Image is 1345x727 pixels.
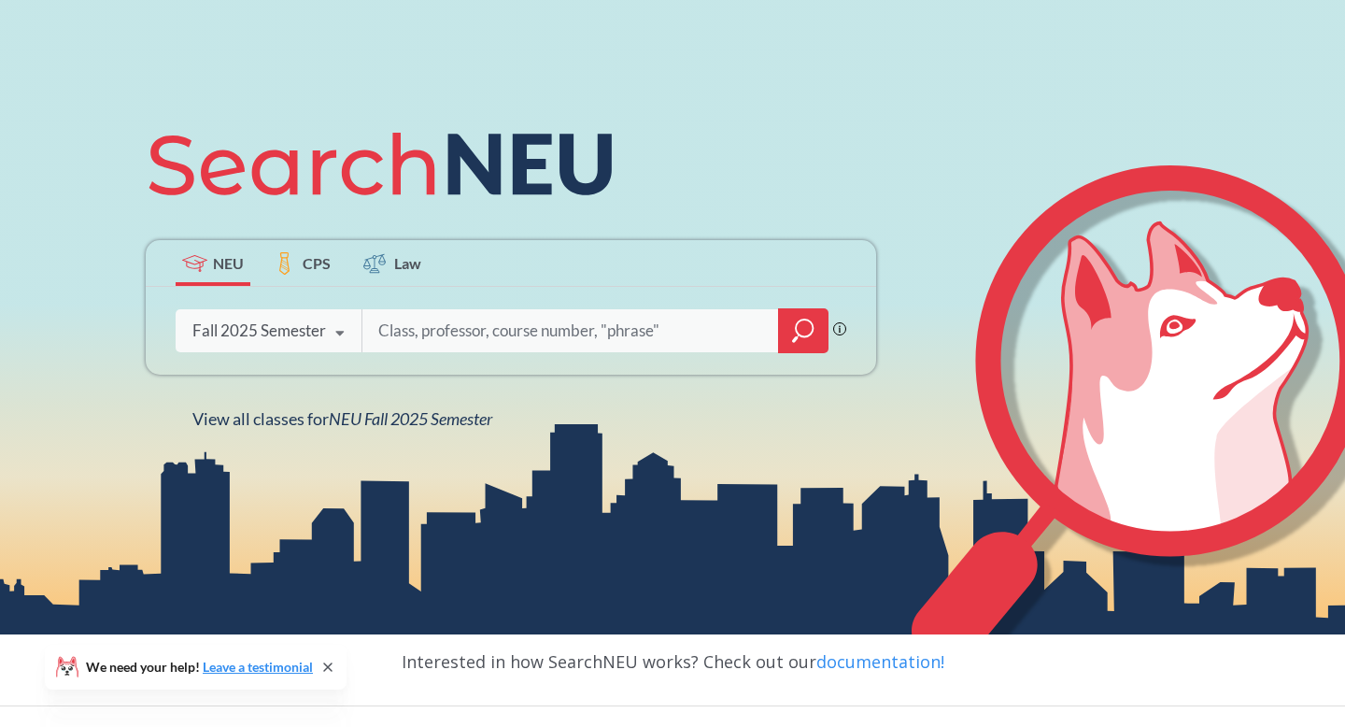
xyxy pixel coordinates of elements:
[329,408,492,429] span: NEU Fall 2025 Semester
[376,311,765,350] input: Class, professor, course number, "phrase"
[192,321,326,341] div: Fall 2025 Semester
[192,408,492,429] span: View all classes for
[303,252,331,274] span: CPS
[213,252,244,274] span: NEU
[792,318,814,344] svg: magnifying glass
[816,650,944,673] a: documentation!
[394,252,421,274] span: Law
[778,308,828,353] div: magnifying glass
